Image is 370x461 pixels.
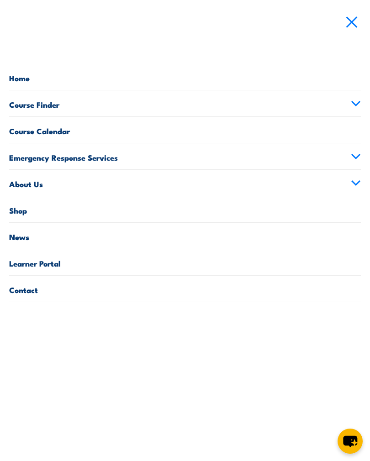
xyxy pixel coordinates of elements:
a: Emergency Response Services [9,143,361,169]
a: News [9,223,361,249]
a: About Us [9,170,361,196]
a: Learner Portal [9,249,361,275]
button: chat-button [338,429,363,454]
a: Contact [9,276,361,302]
a: Course Finder [9,90,361,116]
a: Course Calendar [9,117,361,143]
a: Shop [9,196,361,222]
a: Home [9,64,361,90]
